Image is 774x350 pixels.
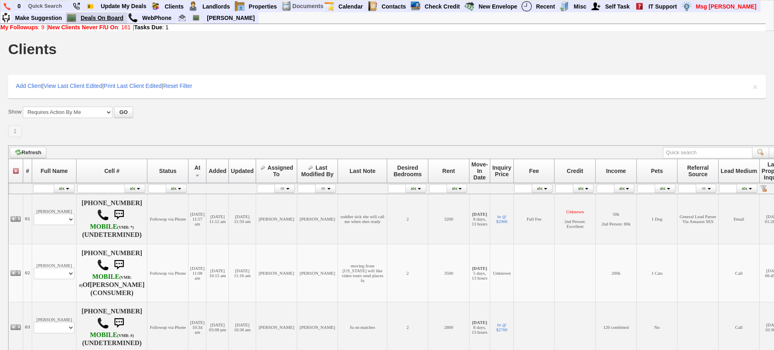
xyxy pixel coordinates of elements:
[718,194,759,244] td: Email
[567,168,583,174] span: Credit
[338,194,387,244] td: toddler sick she will call me when shes ready
[428,194,469,244] td: 3200
[193,14,200,21] img: chalkboard.png
[77,13,127,23] a: Deals On Board
[335,1,366,12] a: Calendar
[66,13,77,23] img: chalkboard.png
[246,1,281,12] a: Properties
[645,1,681,12] a: IT Support
[235,1,245,11] img: properties.png
[23,159,32,183] th: #
[529,168,539,174] span: Fee
[25,1,70,11] input: Quick Search
[90,223,134,230] b: Verizon Wireless
[349,168,375,174] span: Last Note
[44,83,102,89] a: View Last Client Edited
[189,244,206,302] td: [DATE] 11:08 am
[268,164,293,177] span: Assigned To
[231,168,254,174] span: Updated
[591,1,601,11] img: myadd.png
[596,244,637,302] td: 200k
[496,214,508,224] a: br @ $2900
[472,320,487,325] b: [DATE]
[472,212,487,217] b: [DATE]
[687,164,709,177] span: Referral Source
[8,108,22,116] label: Show
[555,194,596,244] td: 2nd Person: Excellent
[663,147,752,158] input: Quick search
[97,259,109,271] img: call.png
[281,1,292,11] img: docs.png
[90,223,117,230] font: MOBILE
[114,107,133,118] button: GO
[421,1,463,12] a: Check Credit
[90,331,117,339] font: MOBILE
[117,225,134,230] font: (VMB: *)
[490,244,514,302] td: Unknown
[14,1,24,11] a: 0
[0,24,38,31] b: My Followups
[97,317,109,329] img: call.png
[92,273,119,280] font: MOBILE
[492,164,511,177] span: Inquiry Price
[256,244,297,302] td: [PERSON_NAME]
[566,209,584,214] font: Unknown
[111,315,127,331] img: sms.png
[513,194,555,244] td: Full Fee
[496,322,508,332] a: br @ $2700
[0,24,765,31] div: | |
[206,194,229,244] td: [DATE] 11:12 am
[41,168,68,174] span: Full Name
[159,168,177,174] span: Status
[147,244,189,302] td: Followup via Phone
[78,308,145,347] h4: [PHONE_NUMBER] (UNDETERMINED)
[471,161,488,181] span: Move-In Date
[596,194,637,244] td: 50k 2nd Person: 80k
[472,266,487,271] b: [DATE]
[97,1,150,11] a: Update My Deals
[117,333,134,338] font: (VMB: #)
[32,194,77,244] td: [PERSON_NAME]
[297,194,338,244] td: [PERSON_NAME]
[533,1,559,12] a: Recent
[189,194,206,244] td: [DATE] 11:57 am
[8,75,766,98] div: | | |
[338,244,387,302] td: moving from [US_STATE] will like video tours send places fu
[90,331,134,339] b: AT&T Wireless
[292,1,324,12] td: Documents
[428,244,469,302] td: 3500
[79,275,132,288] font: (VMB: #)
[16,83,42,89] a: Add Client
[229,244,256,302] td: [DATE] 11:16 am
[721,168,757,174] span: Lead Medium
[602,1,633,12] a: Self Task
[8,42,57,57] h1: Clients
[367,1,377,11] img: contact.png
[410,1,421,11] img: creditreport.png
[194,164,200,171] span: At
[760,185,767,192] a: Reset filter row
[163,83,193,89] a: Reset Filter
[636,194,678,244] td: 1 Dog
[128,13,138,23] img: call.png
[87,3,94,10] img: Bookmark.png
[378,1,410,12] a: Contacts
[78,199,145,238] h4: [PHONE_NUMBER] (UNDETERMINED)
[606,168,626,174] span: Income
[475,1,521,12] a: New Envelope
[469,244,490,302] td: 5 days, 13 hours
[256,194,297,244] td: [PERSON_NAME]
[73,3,80,10] img: phone22.png
[179,14,186,21] img: jorge@homesweethomeproperties.com
[634,1,645,11] img: help2.png
[522,1,532,11] img: recent.png
[32,244,77,302] td: [PERSON_NAME]
[104,168,119,174] span: Cell #
[23,244,32,302] td: 02
[208,168,226,174] span: Added
[0,24,44,31] a: My Followups: 9
[111,207,127,223] img: sms.png
[206,244,229,302] td: [DATE] 10:15 am
[48,24,131,31] a: New Clients Never F/U On: 161
[48,24,118,31] b: New Clients Never F/U On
